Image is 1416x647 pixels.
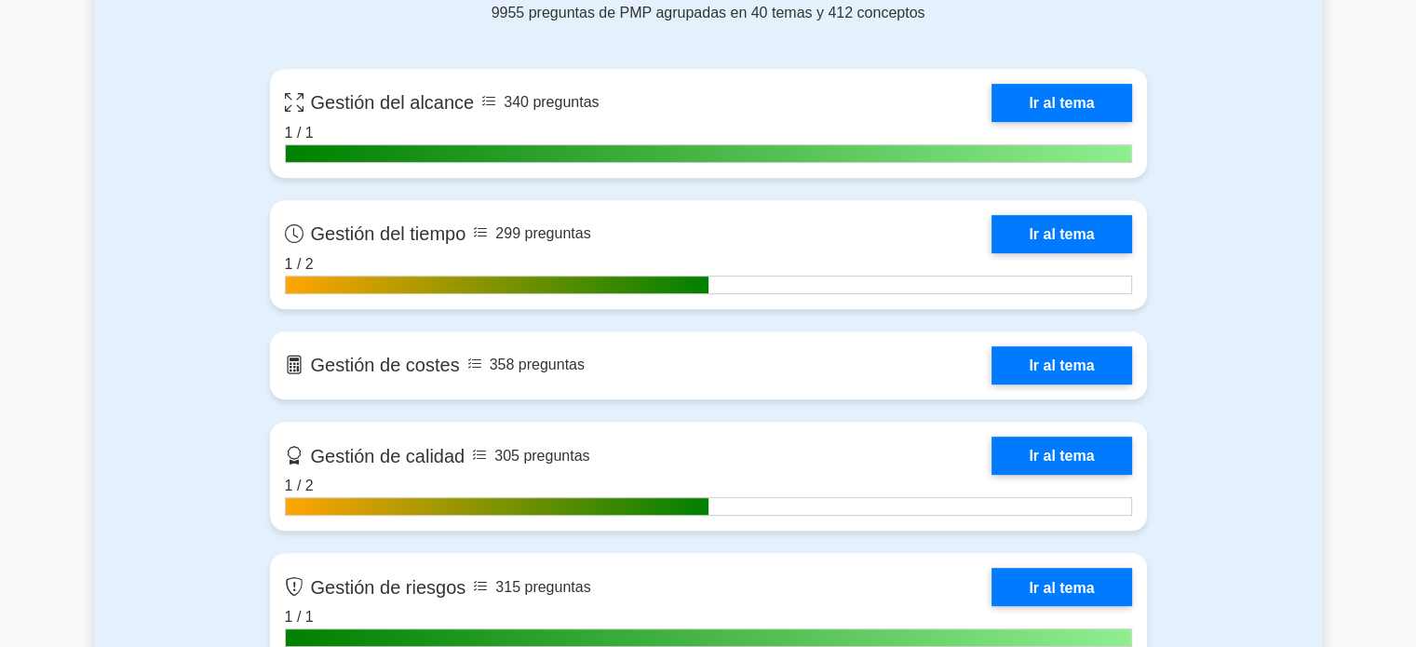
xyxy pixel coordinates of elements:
[492,5,925,20] font: 9955 preguntas de PMP agrupadas en 40 temas y 412 conceptos
[991,215,1131,253] a: Ir al tema
[991,568,1131,606] a: Ir al tema
[991,84,1131,122] a: Ir al tema
[991,437,1131,475] a: Ir al tema
[991,346,1131,384] a: Ir al tema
